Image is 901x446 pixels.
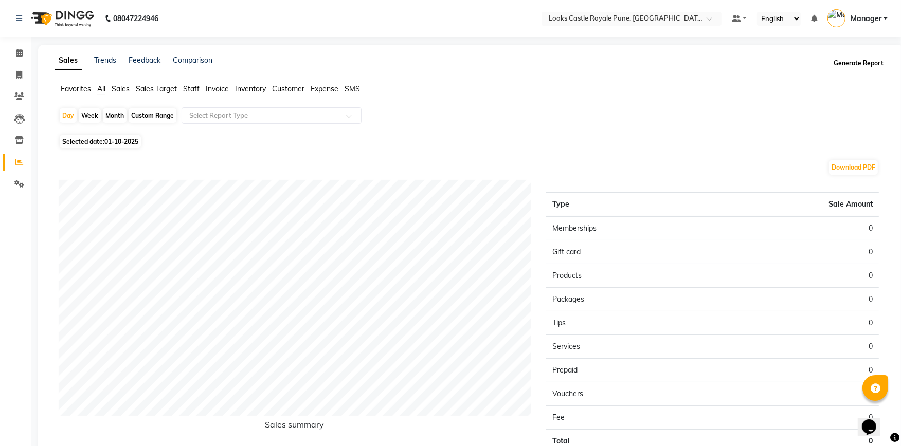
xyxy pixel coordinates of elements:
a: Feedback [129,55,160,65]
td: Tips [546,311,713,335]
h6: Sales summary [59,420,531,434]
img: logo [26,4,97,33]
td: 0 [712,335,879,359]
span: Customer [272,84,304,94]
td: 0 [712,264,879,288]
td: 0 [712,216,879,240]
span: Sales [112,84,130,94]
span: Manager [851,13,881,24]
td: 0 [712,382,879,406]
span: Inventory [235,84,266,94]
td: Vouchers [546,382,713,406]
span: Staff [183,84,200,94]
td: Memberships [546,216,713,240]
td: Services [546,335,713,359]
b: 08047224946 [113,4,158,33]
span: Sales Target [136,84,177,94]
div: Week [79,108,101,123]
iframe: chat widget [858,405,891,436]
span: SMS [345,84,360,94]
span: 01-10-2025 [104,138,138,145]
th: Sale Amount [712,193,879,217]
td: 0 [712,311,879,335]
span: Expense [311,84,338,94]
a: Trends [94,55,116,65]
td: Packages [546,288,713,311]
td: 0 [712,359,879,382]
div: Month [103,108,127,123]
td: Prepaid [546,359,713,382]
img: Manager [827,9,845,27]
td: 0 [712,240,879,264]
td: Fee [546,406,713,430]
td: 0 [712,288,879,311]
td: Gift card [546,240,713,264]
button: Download PDF [829,160,878,175]
a: Sales [55,51,82,70]
th: Type [546,193,713,217]
div: Day [60,108,77,123]
span: All [97,84,105,94]
span: Invoice [206,84,229,94]
a: Comparison [173,55,212,65]
button: Generate Report [831,56,886,70]
td: Products [546,264,713,288]
div: Custom Range [129,108,176,123]
td: 0 [712,406,879,430]
span: Selected date: [60,135,141,148]
span: Favorites [61,84,91,94]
